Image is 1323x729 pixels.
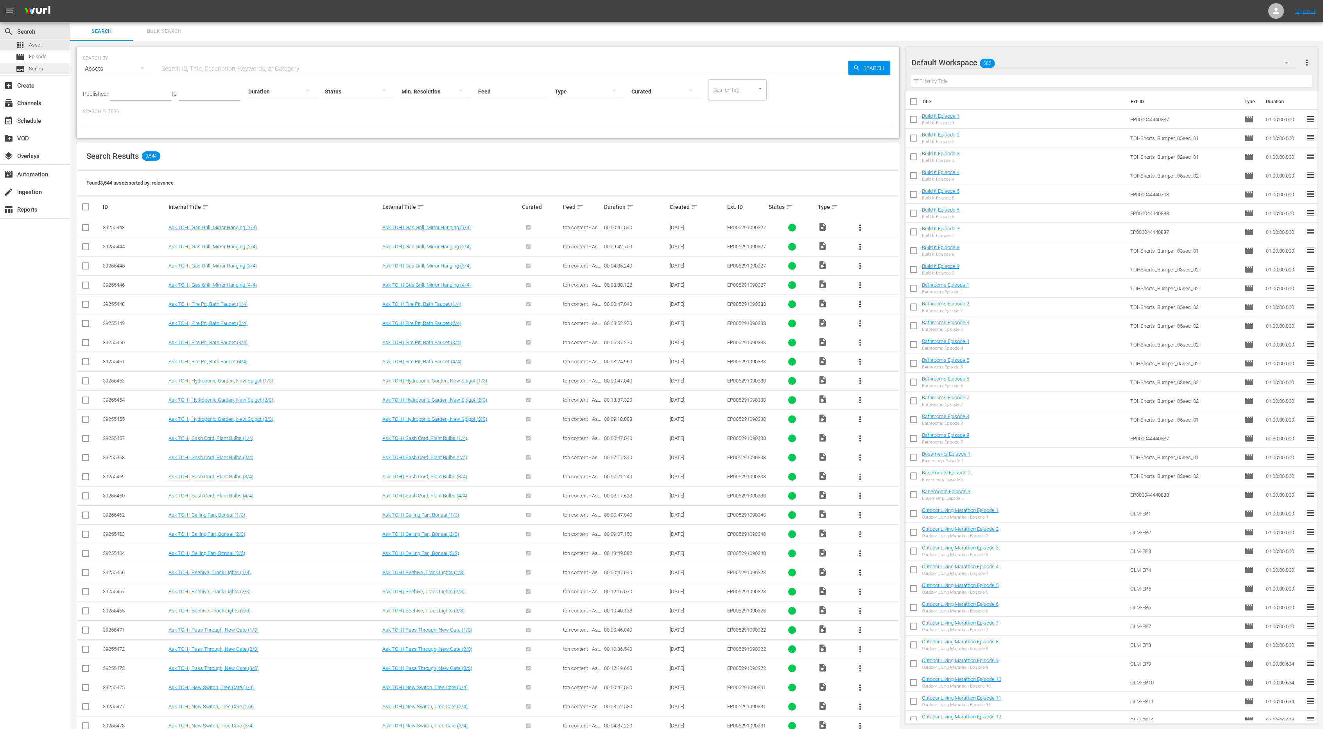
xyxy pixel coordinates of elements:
[16,40,25,50] span: Asset
[382,339,461,345] a: Ask TOH | Fire Pit, Bath Faucet (3/4)
[169,397,273,403] a: Ask TOH | Hydroponic Garden, New Spigot (2/3)
[922,451,970,457] a: Basements Episode 1
[382,569,464,575] a: Ask TOH | Beehive, Track Lights (1/3)
[169,282,257,288] a: Ask TOH | Gas Grill, Mirror Hanging (4/4)
[169,224,257,230] a: Ask TOH | Gas Grill, Mirror Hanging (1/4)
[1244,152,1254,162] span: Episode
[922,282,969,288] a: Bathrooms Episode 1
[922,169,959,175] a: Build It Episode 4
[29,53,47,61] span: Episode
[922,263,959,269] a: Build It Episode 9
[922,308,969,313] div: Bathrooms Episode 2
[563,202,602,212] div: Feed
[1263,147,1306,166] td: 01:00:00.000
[922,545,999,551] a: Outdoor Living Marathon Episode 3
[1127,185,1242,204] td: EP000044440703
[103,339,166,345] div: 39255450
[855,395,865,405] span: more_vert
[1240,91,1261,113] th: Type
[16,52,25,62] span: Episode
[4,116,13,126] span: Schedule
[1306,171,1315,180] span: reorder
[727,320,766,326] span: EP005291090333
[4,27,13,36] span: Search
[1244,171,1254,180] span: Episode
[1127,316,1242,335] td: TOHShorts_Bumper_05sec_02
[169,704,254,709] a: Ask TOH | New Switch, Tree Care (2/4)
[382,202,520,212] div: External Title
[169,359,247,364] a: Ask TOH | Fire Pit, Bath Faucet (4/4)
[727,263,766,269] span: EP005291090327
[169,435,253,441] a: Ask TOH | Sash Cord, Plant Bulbs (1/4)
[1302,53,1312,72] button: more_vert
[922,695,1001,701] a: Outdoor Living Marathon Episode 11
[16,64,25,74] span: Series
[169,301,247,307] a: Ask TOH | Fire Pit, Bath Faucet (1/4)
[563,282,601,294] span: toh content - Ask This Old House
[922,507,999,513] a: Outdoor Living Marathon Episode 1
[922,488,970,494] a: Basements Episode 3
[727,224,766,230] span: EP005291090327
[851,429,869,448] button: more_vert
[922,432,969,438] a: Bathrooms Episode 9
[169,339,247,345] a: Ask TOH | Fire Pit, Bath Faucet (3/4)
[922,714,1001,720] a: Outdoor Living Marathon Episode 12
[670,263,725,269] div: [DATE]
[1263,279,1306,298] td: 01:00:00.000
[103,204,166,210] div: ID
[855,338,865,347] span: more_vert
[922,188,959,194] a: Build It Episode 5
[382,282,471,288] a: Ask TOH | Gas Grill, Mirror Hanging (4/4)
[922,376,969,382] a: Bathrooms Episode 6
[922,139,959,144] div: Build It Episode 2
[382,435,467,441] a: Ask TOH | Sash Cord, Plant Bulbs (1/4)
[75,27,128,36] span: Search
[911,52,1296,74] div: Default Workspace
[1263,129,1306,147] td: 01:00:00.000
[855,280,865,290] span: more_vert
[818,337,827,347] span: Video
[1244,227,1254,237] span: Episode
[818,280,827,289] span: Video
[169,454,253,460] a: Ask TOH | Sash Cord, Plant Bulbs (2/4)
[922,177,959,182] div: Build It Episode 4
[577,203,584,210] span: sort
[169,263,257,269] a: Ask TOH | Gas Grill, Mirror Hanging (3/4)
[563,301,601,313] span: toh content - Ask This Old House
[855,453,865,462] span: more_vert
[604,224,667,230] div: 00:00:47.040
[604,244,667,250] div: 00:09:42.750
[29,41,42,49] span: Asset
[922,226,959,232] a: Build It Episode 7
[851,372,869,390] button: more_vert
[980,55,995,72] span: 602
[1263,241,1306,260] td: 01:00:00.000
[4,81,13,90] span: Create
[727,339,766,345] span: EP005291090333
[1127,129,1242,147] td: TOHShorts_Bumper_05sec_01
[855,261,865,271] span: more_vert
[1127,335,1242,354] td: TOHShorts_Bumper_05sec_02
[169,665,258,671] a: Ask TOH | Pass Through, New Gate (3/3)
[670,320,725,326] div: [DATE]
[922,271,959,276] div: Build It Episode 9
[922,289,969,294] div: Bathrooms Episode 1
[855,530,865,539] span: more_vert
[851,640,869,659] button: more_vert
[922,244,959,250] a: Build It Episode 8
[1263,166,1306,185] td: 01:00:00.000
[670,244,725,250] div: [DATE]
[818,241,827,251] span: Video
[138,27,191,36] span: Bulk Search
[851,276,869,294] button: more_vert
[1306,227,1315,236] span: reorder
[851,391,869,409] button: more_vert
[670,282,725,288] div: [DATE]
[604,320,667,326] div: 00:08:52.970
[855,415,865,424] span: more_vert
[169,202,380,212] div: Internal Title
[855,376,865,386] span: more_vert
[563,339,601,351] span: toh content - Ask This Old House
[922,470,970,476] a: Basements Episode 2
[1127,204,1242,223] td: EP000044440888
